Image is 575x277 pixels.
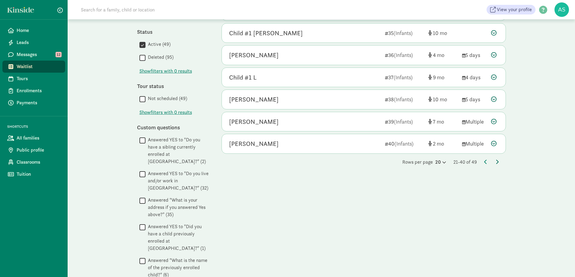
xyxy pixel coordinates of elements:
div: 20 [435,159,446,166]
div: [object Object] [428,29,457,37]
a: Home [2,24,65,36]
span: All families [17,134,60,142]
div: 5 days [462,51,486,59]
span: Public profile [17,146,60,154]
div: Emilia Monk [229,139,279,149]
a: View your profile [487,5,535,14]
a: All families [2,132,65,144]
span: Messages [17,51,60,58]
span: Show filters with 0 results [139,68,192,75]
a: Tours [2,73,65,85]
div: [object Object] [428,140,457,148]
div: [object Object] [428,73,457,81]
label: Answered "What is your address if you answered Yes above?" (35) [145,197,209,218]
div: 39 [385,118,423,126]
div: Tour status [137,82,209,90]
button: Showfilters with 0 results [139,109,192,116]
div: 40 [385,140,423,148]
label: Active (49) [145,41,171,48]
span: 2 [433,140,444,147]
span: Tuition [17,171,60,178]
div: [object Object] [428,51,457,59]
div: Multiple [462,140,486,148]
div: Ashlynn Geddes [229,117,279,127]
div: Status [137,28,209,36]
label: Answered YES to "Do you have a sibling currently enrolled at [GEOGRAPHIC_DATA]?" (2) [145,136,209,165]
label: Answered YES to "Did you have a child previously enrolled at [GEOGRAPHIC_DATA]?" (1) [145,223,209,252]
span: (Infants) [395,140,414,147]
a: Leads [2,36,65,49]
div: Custom questions [137,123,209,131]
span: 4 [433,52,444,58]
div: 36 [385,51,423,59]
div: Rows per page 21-40 of 49 [222,159,506,166]
span: Classrooms [17,159,60,166]
a: Messages 12 [2,49,65,61]
span: 7 [433,118,444,125]
div: 38 [385,95,423,103]
span: (Infants) [394,52,413,58]
span: (Infants) [394,118,413,125]
span: View your profile [497,6,532,13]
iframe: Chat Widget [545,248,575,277]
a: Enrollments [2,85,65,97]
div: Child #1 Miller [229,28,303,38]
span: Leads [17,39,60,46]
label: Deleted (95) [145,54,174,61]
div: [object Object] [428,95,457,103]
span: Payments [17,99,60,106]
span: (Infants) [394,74,413,81]
div: [object Object] [428,118,457,126]
div: 35 [385,29,423,37]
span: (Infants) [394,30,413,36]
span: (Infants) [394,96,413,103]
a: Classrooms [2,156,65,168]
div: 37 [385,73,423,81]
span: 9 [433,74,444,81]
a: Waitlist [2,61,65,73]
div: Marlowe Clements [229,50,279,60]
input: Search for a family, child or location [77,4,247,16]
span: Show filters with 0 results [139,109,192,116]
span: Enrollments [17,87,60,94]
span: Home [17,27,60,34]
div: Multiple [462,118,486,126]
a: Public profile [2,144,65,156]
div: Ace Carr [229,95,279,104]
span: 10 [433,30,447,36]
div: Child #1 L [229,73,257,82]
a: Payments [2,97,65,109]
span: 12 [56,52,62,57]
a: Tuition [2,168,65,180]
span: Tours [17,75,60,82]
button: Showfilters with 0 results [139,68,192,75]
span: 10 [433,96,447,103]
div: 5 days [462,95,486,103]
div: 4 days [462,73,486,81]
label: Not scheduled (49) [145,95,187,102]
span: Waitlist [17,63,60,70]
label: Answered YES to "Do you live and/or work in [GEOGRAPHIC_DATA]?" (32) [145,170,209,192]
